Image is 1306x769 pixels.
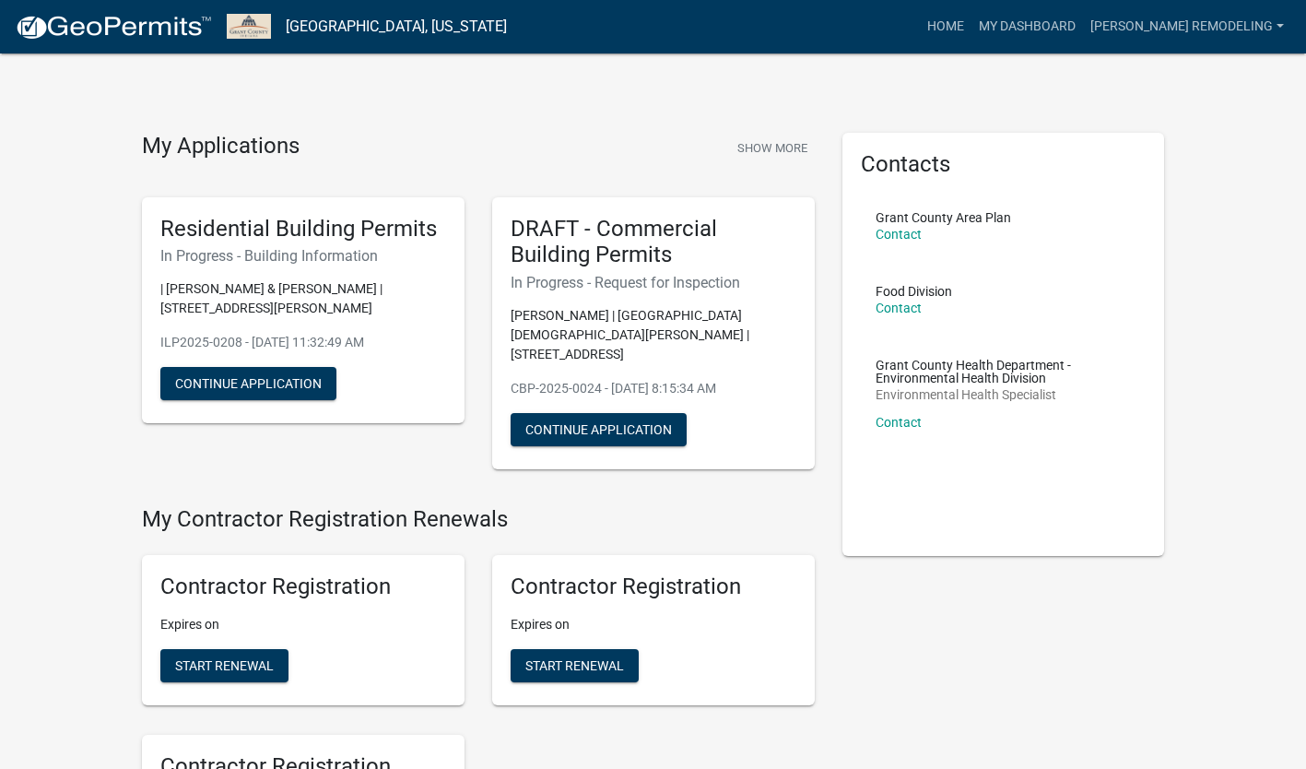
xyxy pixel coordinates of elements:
[142,133,300,160] h4: My Applications
[876,388,1132,401] p: Environmental Health Specialist
[511,615,796,634] p: Expires on
[876,285,952,298] p: Food Division
[142,506,815,533] h4: My Contractor Registration Renewals
[160,216,446,243] h5: Residential Building Permits
[227,14,271,39] img: Grant County, Indiana
[511,649,639,682] button: Start Renewal
[876,359,1132,384] p: Grant County Health Department - Environmental Health Division
[1083,9,1291,44] a: [PERSON_NAME] Remodeling
[160,333,446,352] p: ILP2025-0208 - [DATE] 11:32:49 AM
[525,657,624,672] span: Start Renewal
[511,306,796,364] p: [PERSON_NAME] | [GEOGRAPHIC_DATA][DEMOGRAPHIC_DATA][PERSON_NAME] | [STREET_ADDRESS]
[730,133,815,163] button: Show More
[876,301,922,315] a: Contact
[175,657,274,672] span: Start Renewal
[511,216,796,269] h5: DRAFT - Commercial Building Permits
[160,615,446,634] p: Expires on
[160,574,446,600] h5: Contractor Registration
[511,379,796,398] p: CBP-2025-0024 - [DATE] 8:15:34 AM
[971,9,1083,44] a: My Dashboard
[511,574,796,600] h5: Contractor Registration
[876,211,1011,224] p: Grant County Area Plan
[876,227,922,242] a: Contact
[160,247,446,265] h6: In Progress - Building Information
[920,9,971,44] a: Home
[160,367,336,400] button: Continue Application
[511,413,687,446] button: Continue Application
[286,11,507,42] a: [GEOGRAPHIC_DATA], [US_STATE]
[861,151,1147,178] h5: Contacts
[511,274,796,291] h6: In Progress - Request for Inspection
[876,415,922,430] a: Contact
[160,279,446,318] p: | [PERSON_NAME] & [PERSON_NAME] | [STREET_ADDRESS][PERSON_NAME]
[160,649,288,682] button: Start Renewal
